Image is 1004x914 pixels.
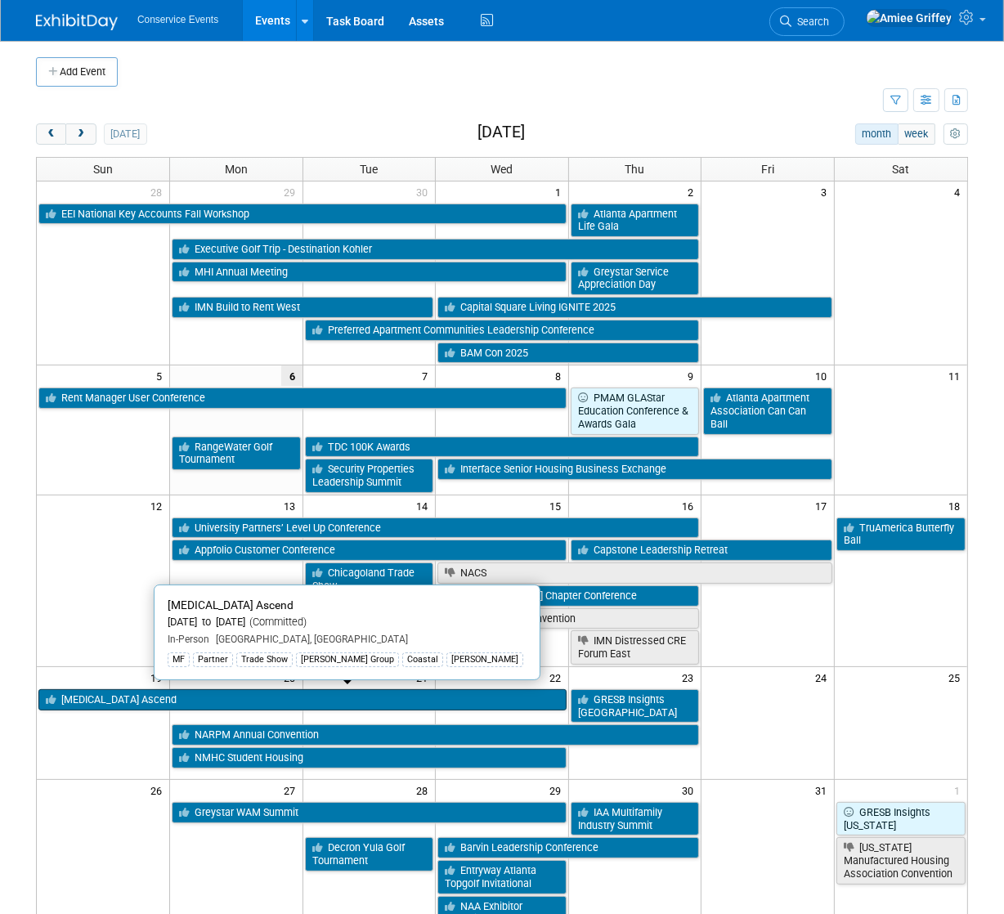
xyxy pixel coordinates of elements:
span: 29 [282,181,303,202]
span: Search [791,16,829,28]
span: 26 [149,780,169,800]
a: IMN Build to Rent West [172,297,433,318]
a: NMHC Student Housing [172,747,567,768]
a: [MEDICAL_DATA] Ascend [38,689,567,710]
span: 22 [548,667,568,688]
span: Sat [892,163,909,176]
a: Atlanta Apartment Association Can Can Ball [703,388,832,434]
span: 24 [814,667,834,688]
span: (Committed) [245,616,307,628]
span: Thu [625,163,645,176]
div: [PERSON_NAME] [446,652,523,667]
a: TruAmerica Butterfly Ball [836,517,966,551]
div: Coastal [402,652,443,667]
span: 23 [680,667,701,688]
span: 3 [819,181,834,202]
button: Add Event [36,57,118,87]
span: Wed [491,163,513,176]
span: 15 [548,495,568,516]
a: Decron Yula Golf Tournament [305,837,434,871]
div: MF [168,652,190,667]
span: 13 [282,495,303,516]
a: IAA Multifamily Industry Summit [571,802,700,836]
a: BAM Con 2025 [437,343,699,364]
a: Security Properties Leadership Summit [305,459,434,492]
div: [PERSON_NAME] Group [296,652,399,667]
span: 14 [415,495,435,516]
span: 11 [947,365,967,386]
div: Trade Show [236,652,293,667]
a: Interface Senior Housing Business Exchange [437,459,832,480]
a: TDC 100K Awards [305,437,700,458]
a: NRHC [US_STATE] Chapter Conference [437,585,699,607]
span: 19 [149,667,169,688]
a: MHI Annual Meeting [172,262,567,283]
span: In-Person [168,634,209,645]
button: month [855,123,899,145]
span: [GEOGRAPHIC_DATA], [GEOGRAPHIC_DATA] [209,634,408,645]
a: Search [769,7,845,36]
span: 29 [548,780,568,800]
span: Mon [225,163,248,176]
span: 28 [415,780,435,800]
span: 9 [686,365,701,386]
a: Atlanta Apartment Life Gala [571,204,700,237]
a: Greystar Service Appreciation Day [571,262,700,295]
a: Entryway Atlanta Topgolf Invitational [437,860,567,894]
a: GRESB Insights [US_STATE] [836,802,966,836]
span: 18 [947,495,967,516]
a: IMN Distressed CRE Forum East [571,630,700,664]
i: Personalize Calendar [950,129,961,140]
div: [DATE] to [DATE] [168,616,527,629]
span: 30 [680,780,701,800]
button: myCustomButton [943,123,968,145]
a: Barvin Leadership Conference [437,837,699,858]
a: Preferred Apartment Communities Leadership Conference [305,320,700,341]
a: Capstone Leadership Retreat [571,540,832,561]
a: Greystar WAM Summit [172,802,567,823]
a: EEI National Key Accounts Fall Workshop [38,204,567,225]
span: 27 [282,780,303,800]
span: 25 [947,667,967,688]
span: Fri [761,163,774,176]
h2: [DATE] [477,123,525,141]
span: 31 [814,780,834,800]
a: Executive Golf Trip - Destination Kohler [172,239,699,260]
span: 8 [554,365,568,386]
span: 2 [686,181,701,202]
span: 10 [814,365,834,386]
a: Appfolio Customer Conference [172,540,567,561]
button: week [898,123,935,145]
a: [US_STATE] Manufactured Housing Association Convention [836,837,966,884]
a: Chicagoland Trade Show [305,562,434,596]
span: 17 [814,495,834,516]
a: NACS [437,562,832,584]
span: [MEDICAL_DATA] Ascend [168,598,294,612]
span: 6 [281,365,303,386]
span: 12 [149,495,169,516]
span: Sun [93,163,113,176]
span: 1 [554,181,568,202]
a: NARPM Annual Convention [172,724,699,746]
a: University Partners’ Level Up Conference [172,517,699,539]
button: next [65,123,96,145]
a: Capital Square Living IGNITE 2025 [437,297,832,318]
span: Tue [360,163,378,176]
a: PMAM GLAStar Education Conference & Awards Gala [571,388,700,434]
img: Amiee Griffey [866,9,952,27]
span: 16 [680,495,701,516]
span: 7 [420,365,435,386]
span: Conservice Events [137,14,218,25]
a: GRESB Insights [GEOGRAPHIC_DATA] [571,689,700,723]
span: 5 [155,365,169,386]
span: 4 [952,181,967,202]
button: [DATE] [104,123,147,145]
span: 30 [415,181,435,202]
div: Partner [193,652,233,667]
button: prev [36,123,66,145]
a: Rent Manager User Conference [38,388,567,409]
span: 28 [149,181,169,202]
a: RangeWater Golf Tournament [172,437,301,470]
img: ExhibitDay [36,14,118,30]
span: 1 [952,780,967,800]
